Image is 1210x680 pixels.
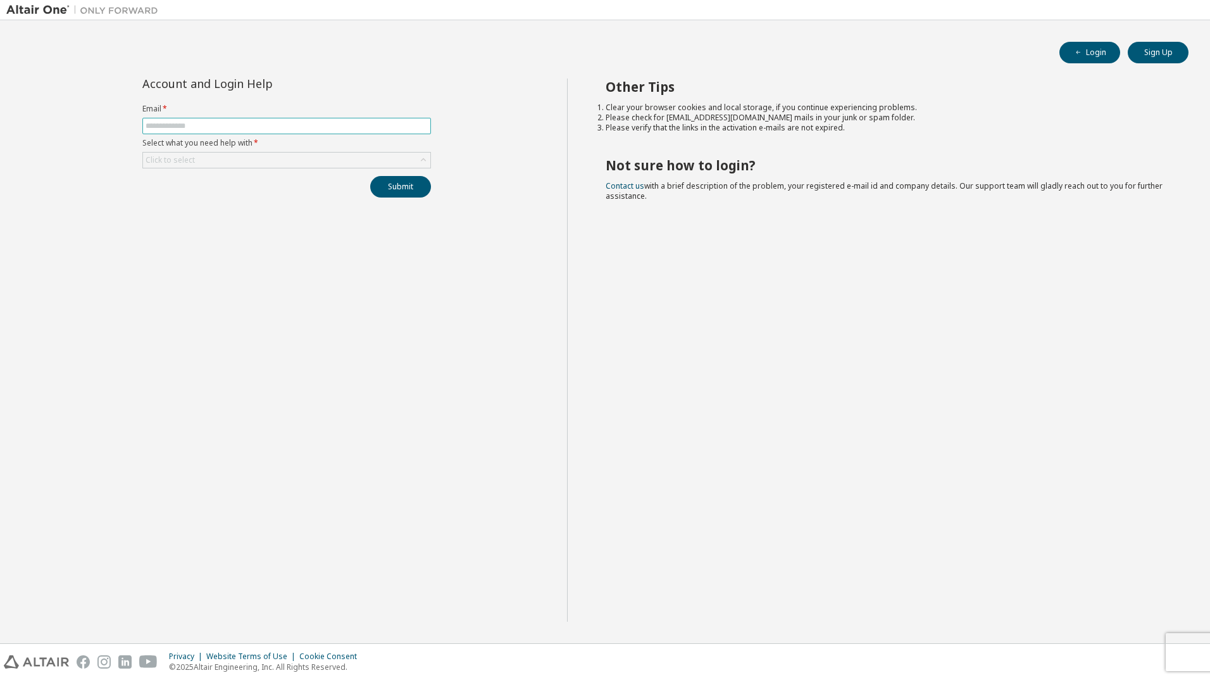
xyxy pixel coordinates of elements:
[142,138,431,148] label: Select what you need help with
[118,655,132,669] img: linkedin.svg
[206,652,299,662] div: Website Terms of Use
[142,104,431,114] label: Email
[1128,42,1188,63] button: Sign Up
[139,655,158,669] img: youtube.svg
[606,79,1166,95] h2: Other Tips
[606,180,1163,201] span: with a brief description of the problem, your registered e-mail id and company details. Our suppo...
[1059,42,1120,63] button: Login
[142,79,373,89] div: Account and Login Help
[606,123,1166,133] li: Please verify that the links in the activation e-mails are not expired.
[370,176,431,198] button: Submit
[77,655,90,669] img: facebook.svg
[299,652,365,662] div: Cookie Consent
[143,153,430,168] div: Click to select
[97,655,111,669] img: instagram.svg
[6,4,165,16] img: Altair One
[606,180,644,191] a: Contact us
[606,157,1166,173] h2: Not sure how to login?
[146,155,195,165] div: Click to select
[4,655,69,669] img: altair_logo.svg
[606,113,1166,123] li: Please check for [EMAIL_ADDRESS][DOMAIN_NAME] mails in your junk or spam folder.
[606,103,1166,113] li: Clear your browser cookies and local storage, if you continue experiencing problems.
[169,652,206,662] div: Privacy
[169,662,365,672] p: © 2025 Altair Engineering, Inc. All Rights Reserved.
